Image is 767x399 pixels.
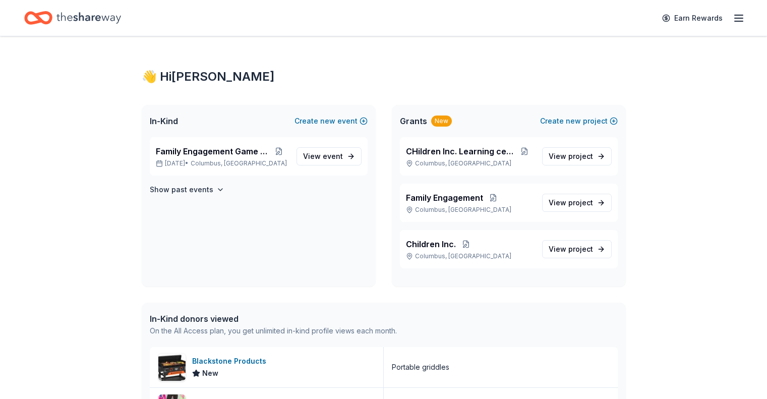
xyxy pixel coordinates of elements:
p: Columbus, [GEOGRAPHIC_DATA] [406,252,534,260]
span: Family Engagement [406,192,483,204]
div: Blackstone Products [192,355,270,367]
button: Createnewproject [540,115,618,127]
span: View [549,243,593,255]
span: Children Inc. [406,238,456,250]
div: On the All Access plan, you get unlimited in-kind profile views each month. [150,325,397,337]
span: In-Kind [150,115,178,127]
a: Home [24,6,121,30]
span: Columbus, [GEOGRAPHIC_DATA] [191,159,287,167]
a: Earn Rewards [656,9,729,27]
span: New [202,367,218,379]
span: View [303,150,343,162]
span: View [549,150,593,162]
a: View project [542,194,612,212]
span: new [320,115,335,127]
p: Columbus, [GEOGRAPHIC_DATA] [406,206,534,214]
div: 👋 Hi [PERSON_NAME] [142,69,626,85]
div: In-Kind donors viewed [150,313,397,325]
span: project [568,198,593,207]
p: Columbus, [GEOGRAPHIC_DATA] [406,159,534,167]
button: Show past events [150,184,224,196]
div: Portable griddles [392,361,449,373]
span: project [568,152,593,160]
span: CHildren Inc. Learning center [406,145,515,157]
span: project [568,245,593,253]
a: View event [297,147,362,165]
button: Createnewevent [294,115,368,127]
a: View project [542,147,612,165]
h4: Show past events [150,184,213,196]
a: View project [542,240,612,258]
span: new [566,115,581,127]
span: View [549,197,593,209]
span: event [323,152,343,160]
div: New [431,116,452,127]
span: Family Engagement Game night [156,145,270,157]
p: [DATE] • [156,159,288,167]
span: Grants [400,115,427,127]
img: Image for Blackstone Products [158,354,186,381]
